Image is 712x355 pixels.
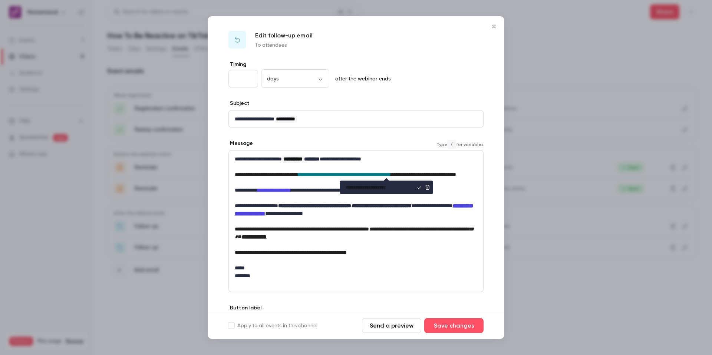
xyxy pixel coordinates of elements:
[228,322,317,329] label: Apply to all events in this channel
[228,140,253,147] label: Message
[228,304,261,312] label: Button label
[261,75,329,82] div: days
[436,140,484,149] span: Type for variables
[229,111,483,127] div: editor
[255,42,313,49] p: To attendees
[228,100,250,107] label: Subject
[362,318,421,333] button: Send a preview
[487,19,501,34] button: Close
[255,31,313,40] p: Edit follow-up email
[447,140,456,149] code: {
[228,61,484,68] label: Timing
[332,75,390,83] p: after the webinar ends
[424,318,484,333] button: Save changes
[229,151,483,292] div: editor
